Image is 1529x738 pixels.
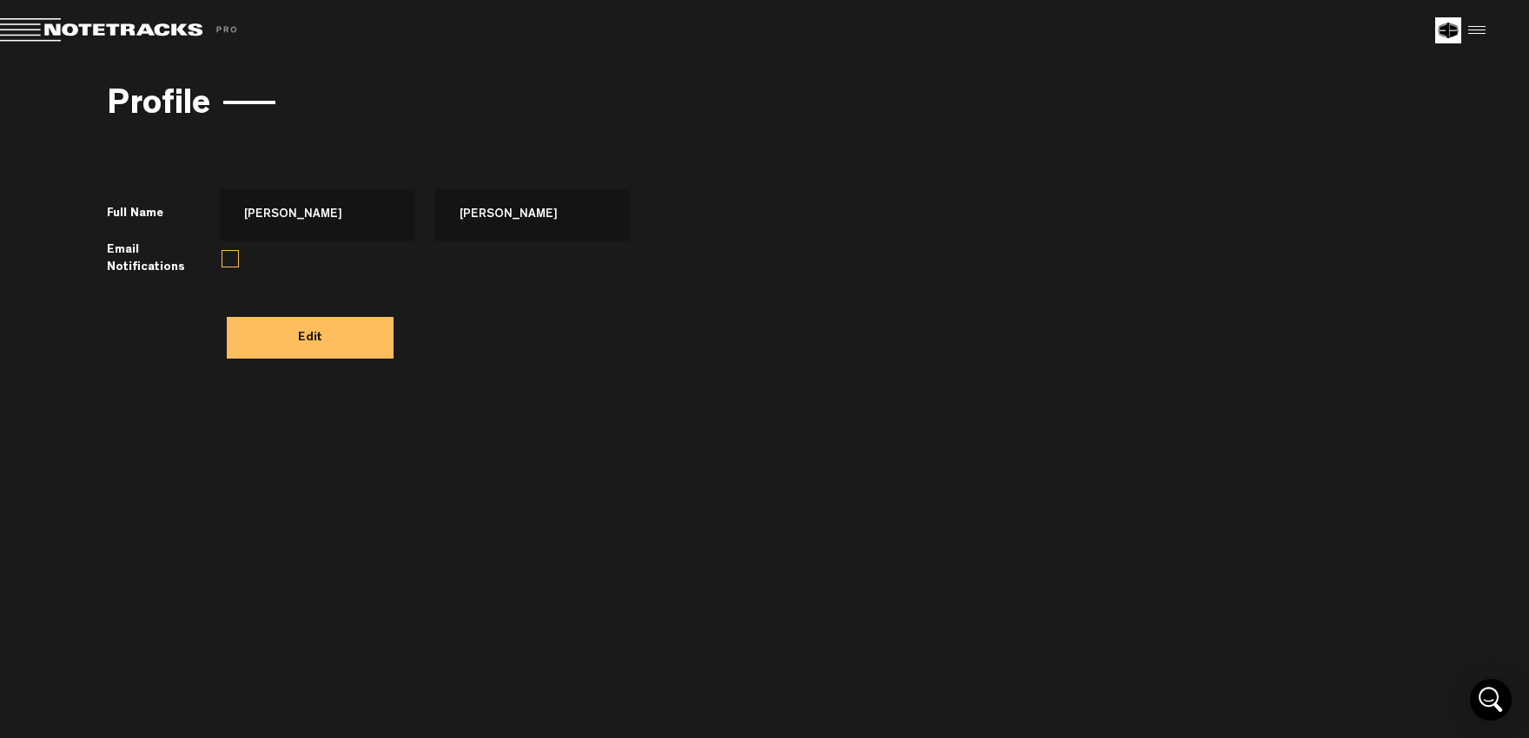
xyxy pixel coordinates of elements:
img: bf7a7592310fcb17c0342af1f9890f1c [1435,17,1461,43]
button: Edit [227,317,394,359]
label: Full Name [107,205,209,222]
input: First Name [220,189,414,241]
input: Last Name [435,189,630,241]
label: Email Notifications [107,241,209,276]
h3: Profile [107,88,210,126]
div: Open Intercom Messenger [1470,679,1512,721]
